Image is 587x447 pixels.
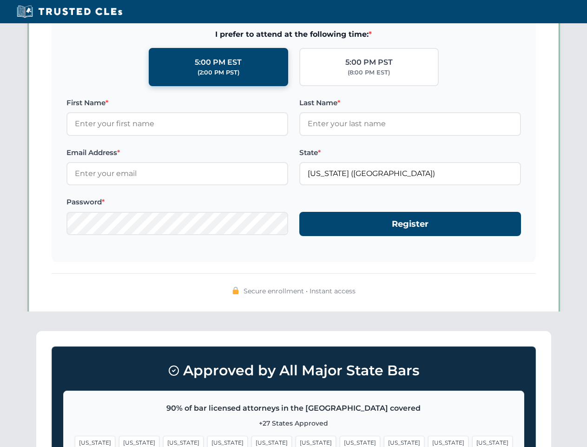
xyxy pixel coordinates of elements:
[66,147,288,158] label: Email Address
[299,212,521,237] button: Register
[345,56,393,68] div: 5:00 PM PST
[299,147,521,158] label: State
[244,286,356,296] span: Secure enrollment • Instant access
[198,68,239,77] div: (2:00 PM PST)
[348,68,390,77] div: (8:00 PM EST)
[75,418,513,428] p: +27 States Approved
[66,28,521,41] span: I prefer to attend at the following time:
[66,162,288,185] input: Enter your email
[299,162,521,185] input: Washington (WA)
[66,112,288,135] input: Enter your first name
[232,287,239,294] img: 🔒
[14,5,125,19] img: Trusted CLEs
[66,196,288,208] label: Password
[75,402,513,414] p: 90% of bar licensed attorneys in the [GEOGRAPHIC_DATA] covered
[195,56,242,68] div: 5:00 PM EST
[63,358,524,383] h3: Approved by All Major State Bars
[299,97,521,108] label: Last Name
[66,97,288,108] label: First Name
[299,112,521,135] input: Enter your last name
